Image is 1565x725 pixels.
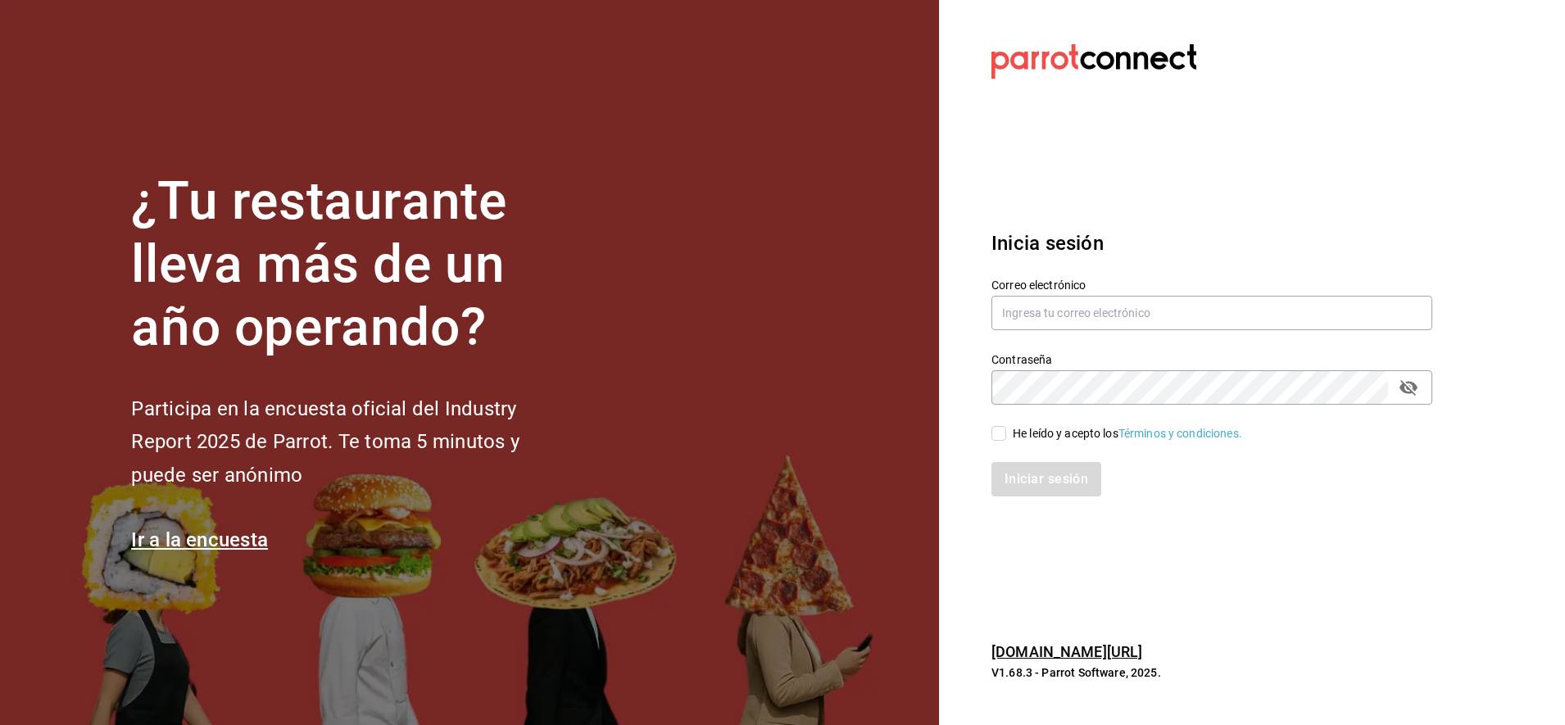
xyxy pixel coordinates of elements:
[131,170,574,359] h1: ¿Tu restaurante lleva más de un año operando?
[991,643,1142,660] a: [DOMAIN_NAME][URL]
[131,392,574,492] h2: Participa en la encuesta oficial del Industry Report 2025 de Parrot. Te toma 5 minutos y puede se...
[1395,374,1422,401] button: passwordField
[991,664,1432,681] p: V1.68.3 - Parrot Software, 2025.
[1118,427,1242,440] a: Términos y condiciones.
[991,279,1432,291] label: Correo electrónico
[991,229,1432,258] h3: Inicia sesión
[991,296,1432,330] input: Ingresa tu correo electrónico
[1013,425,1242,442] div: He leído y acepto los
[131,528,268,551] a: Ir a la encuesta
[991,354,1432,365] label: Contraseña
